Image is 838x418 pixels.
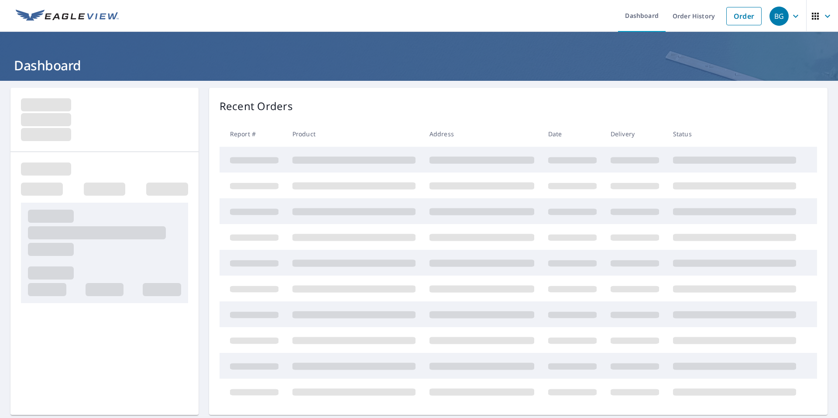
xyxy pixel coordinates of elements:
th: Delivery [604,121,666,147]
a: Order [726,7,762,25]
p: Recent Orders [220,98,293,114]
th: Product [285,121,422,147]
h1: Dashboard [10,56,828,74]
img: EV Logo [16,10,119,23]
th: Date [541,121,604,147]
th: Report # [220,121,285,147]
th: Address [422,121,541,147]
th: Status [666,121,803,147]
div: BG [769,7,789,26]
